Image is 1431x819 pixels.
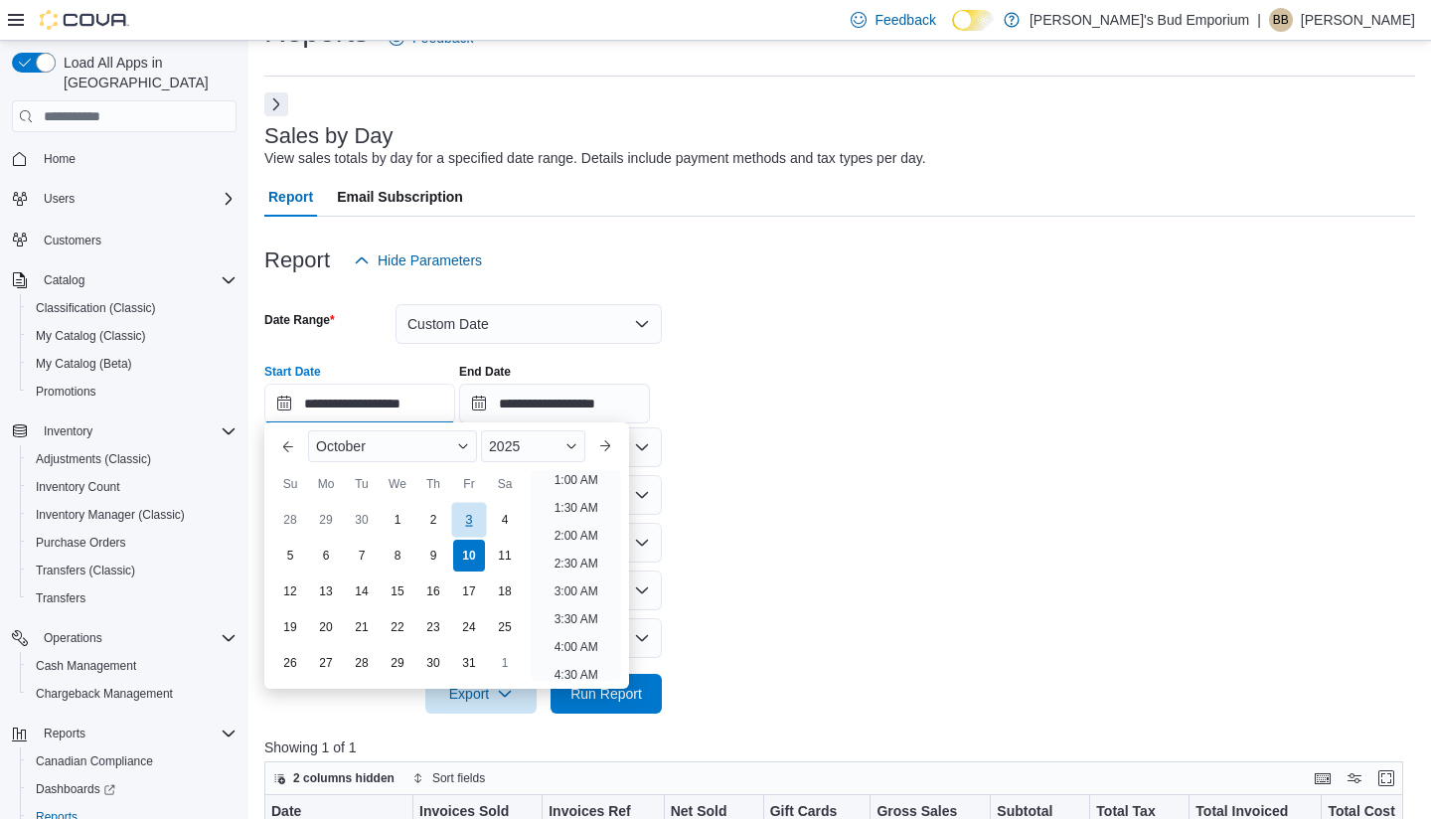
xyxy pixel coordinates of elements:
[310,575,342,607] div: day-13
[453,611,485,643] div: day-24
[28,654,237,678] span: Cash Management
[1311,766,1335,790] button: Keyboard shortcuts
[451,503,486,538] div: day-3
[396,304,662,344] button: Custom Date
[36,479,120,495] span: Inventory Count
[1301,8,1415,32] p: [PERSON_NAME]
[20,529,244,557] button: Purchase Orders
[36,535,126,551] span: Purchase Orders
[36,753,153,769] span: Canadian Compliance
[310,468,342,500] div: Mo
[316,438,366,454] span: October
[44,726,85,741] span: Reports
[437,674,525,714] span: Export
[28,447,237,471] span: Adjustments (Classic)
[1343,766,1366,790] button: Display options
[417,468,449,500] div: Th
[28,503,193,527] a: Inventory Manager (Classic)
[44,151,76,167] span: Home
[634,487,650,503] button: Open list of options
[36,300,156,316] span: Classification (Classic)
[28,352,237,376] span: My Catalog (Beta)
[36,356,132,372] span: My Catalog (Beta)
[264,737,1415,757] p: Showing 1 of 1
[264,384,455,423] input: Press the down key to enter a popover containing a calendar. Press the escape key to close the po...
[634,439,650,455] button: Open list of options
[531,470,621,681] ul: Time
[28,352,140,376] a: My Catalog (Beta)
[28,531,134,555] a: Purchase Orders
[308,430,477,462] div: Button. Open the month selector. October is currently selected.
[310,504,342,536] div: day-29
[570,684,642,704] span: Run Report
[417,647,449,679] div: day-30
[378,250,482,270] span: Hide Parameters
[28,682,237,706] span: Chargeback Management
[547,496,606,520] li: 1:30 AM
[28,475,128,499] a: Inventory Count
[36,419,100,443] button: Inventory
[382,575,413,607] div: day-15
[36,268,237,292] span: Catalog
[274,575,306,607] div: day-12
[337,177,463,217] span: Email Subscription
[36,781,115,797] span: Dashboards
[346,540,378,572] div: day-7
[1257,8,1261,32] p: |
[20,378,244,406] button: Promotions
[36,563,135,578] span: Transfers (Classic)
[28,503,237,527] span: Inventory Manager (Classic)
[453,647,485,679] div: day-31
[264,92,288,116] button: Next
[346,647,378,679] div: day-28
[20,557,244,584] button: Transfers (Classic)
[28,586,237,610] span: Transfers
[4,417,244,445] button: Inventory
[489,575,521,607] div: day-18
[346,575,378,607] div: day-14
[547,552,606,575] li: 2:30 AM
[28,475,237,499] span: Inventory Count
[20,473,244,501] button: Inventory Count
[404,766,493,790] button: Sort fields
[36,229,109,252] a: Customers
[417,504,449,536] div: day-2
[489,438,520,454] span: 2025
[20,294,244,322] button: Classification (Classic)
[310,611,342,643] div: day-20
[20,445,244,473] button: Adjustments (Classic)
[489,611,521,643] div: day-25
[589,430,621,462] button: Next month
[4,185,244,213] button: Users
[36,328,146,344] span: My Catalog (Classic)
[346,504,378,536] div: day-30
[4,225,244,253] button: Customers
[952,10,994,31] input: Dark Mode
[36,419,237,443] span: Inventory
[489,504,521,536] div: day-4
[489,647,521,679] div: day-1
[28,447,159,471] a: Adjustments (Classic)
[417,575,449,607] div: day-16
[274,540,306,572] div: day-5
[264,364,321,380] label: Start Date
[40,10,129,30] img: Cova
[952,31,953,32] span: Dark Mode
[264,248,330,272] h3: Report
[272,502,523,681] div: October, 2025
[36,590,85,606] span: Transfers
[346,468,378,500] div: Tu
[44,423,92,439] span: Inventory
[56,53,237,92] span: Load All Apps in [GEOGRAPHIC_DATA]
[489,468,521,500] div: Sa
[36,146,237,171] span: Home
[272,430,304,462] button: Previous Month
[547,579,606,603] li: 3:00 AM
[547,663,606,687] li: 4:30 AM
[453,540,485,572] div: day-10
[382,540,413,572] div: day-8
[44,191,75,207] span: Users
[20,501,244,529] button: Inventory Manager (Classic)
[28,749,161,773] a: Canadian Compliance
[268,177,313,217] span: Report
